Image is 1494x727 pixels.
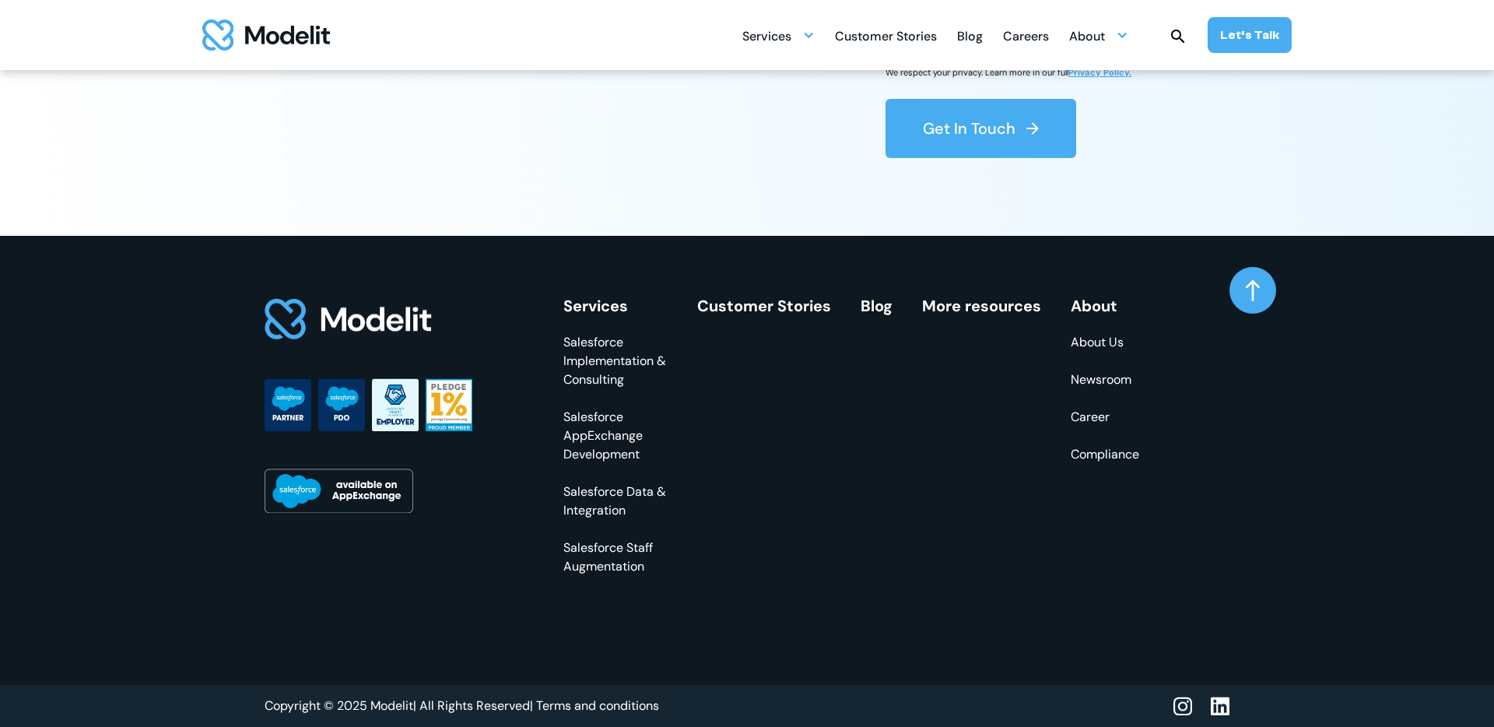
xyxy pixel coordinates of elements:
[957,23,983,53] div: Blog
[265,697,533,715] div: Copyright © 2025 Modelit
[1003,23,1049,53] div: Careers
[1173,697,1192,716] img: instagram icon
[1003,20,1049,51] a: Careers
[835,20,937,51] a: Customer Stories
[1071,333,1139,352] a: About Us
[957,20,983,51] a: Blog
[530,697,533,714] span: |
[742,23,791,53] div: Services
[1068,67,1131,78] a: Privacy Policy.
[413,697,416,714] span: |
[1071,445,1139,464] a: Compliance
[563,408,668,464] a: Salesforce AppExchange Development
[861,296,893,316] a: Blog
[922,296,1041,316] a: More resources
[1023,119,1042,138] img: arrow right
[202,19,330,51] img: modelit logo
[265,297,433,342] img: footer logo
[742,20,815,51] div: Services
[835,23,937,53] div: Customer Stories
[536,697,659,715] a: Terms and conditions
[1071,371,1139,389] a: Newsroom
[923,118,1015,139] div: Get In Touch
[563,483,668,520] a: Salesforce Data & Integration
[1069,20,1128,51] div: About
[1071,297,1139,314] div: About
[1246,279,1260,301] img: arrow up
[1069,23,1105,53] div: About
[1220,26,1279,44] div: Let’s Talk
[563,333,668,389] a: Salesforce Implementation & Consulting
[202,19,330,51] a: home
[886,99,1076,158] button: Get In Touch
[1208,17,1292,53] a: Let’s Talk
[697,296,831,316] a: Customer Stories
[563,539,668,576] a: Salesforce Staff Augmentation
[1071,408,1139,427] a: Career
[563,297,668,314] div: Services
[1211,697,1229,716] img: linkedin icon
[419,697,530,714] span: All Rights Reserved
[886,67,1131,79] p: We respect your privacy. Learn more in our full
